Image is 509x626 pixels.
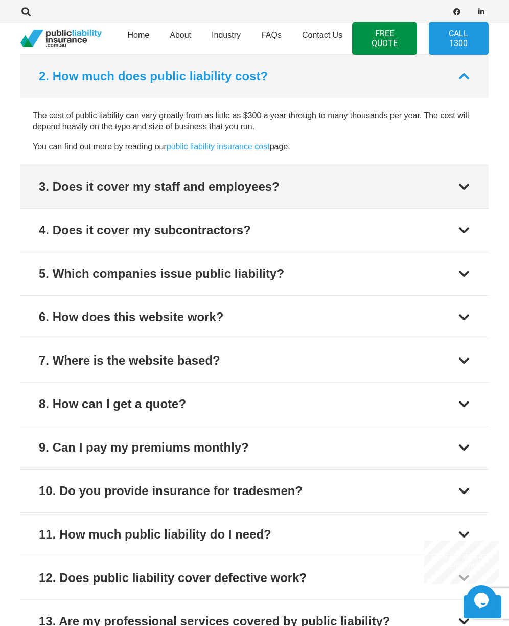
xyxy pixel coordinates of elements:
iframe: chat widget [424,541,499,584]
span: Contact Us [302,31,342,39]
p: The cost of public liability can vary greatly from as little as $300 a year through to many thous... [33,110,476,133]
div: 4. Does it cover my subcontractors? [39,221,251,239]
a: FREE QUOTE [352,22,418,55]
div: 8. How can I get a quote? [39,395,186,413]
a: Search [16,3,36,21]
a: About [159,20,201,57]
button: 9. Can I pay my premiums monthly? [20,426,489,469]
a: pli_logotransparent [20,30,102,48]
div: 11. How much public liability do I need? [39,525,271,544]
a: Back to top [464,595,501,618]
button: 6. How does this website work? [20,296,489,339]
a: public liability insurance cost [167,142,270,151]
button: 8. How can I get a quote? [20,383,489,426]
button: 12. Does public liability cover defective work? [20,556,489,599]
div: 10. Do you provide insurance for tradesmen? [39,482,303,500]
div: 5. Which companies issue public liability? [39,264,284,283]
a: Home [118,20,160,57]
div: 6. How does this website work? [39,308,223,326]
span: Home [128,31,150,39]
span: About [170,31,191,39]
a: LinkedIn [474,5,489,19]
p: You can find out more by reading our page. [33,141,476,152]
div: 2. How much does public liability cost? [39,67,268,85]
span: FAQs [261,31,282,39]
span: Industry [212,31,241,39]
button: 4. Does it cover my subcontractors? [20,209,489,252]
div: 7. Where is the website based? [39,351,220,370]
iframe: chat widget [466,585,499,616]
button: 10. Do you provide insurance for tradesmen? [20,469,489,512]
div: 12. Does public liability cover defective work? [39,569,307,587]
a: Industry [201,20,251,57]
a: Contact Us [292,20,353,57]
button: 3. Does it cover my staff and employees? [20,165,489,208]
button: 2. How much does public liability cost? [20,55,489,98]
button: 7. Where is the website based? [20,339,489,382]
div: 9. Can I pay my premiums monthly? [39,438,249,457]
a: FAQs [251,20,292,57]
button: 5. Which companies issue public liability? [20,252,489,295]
a: Facebook [450,5,464,19]
button: 11. How much public liability do I need? [20,513,489,556]
div: 3. Does it cover my staff and employees? [39,177,280,196]
a: Call 1300 [429,22,489,55]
